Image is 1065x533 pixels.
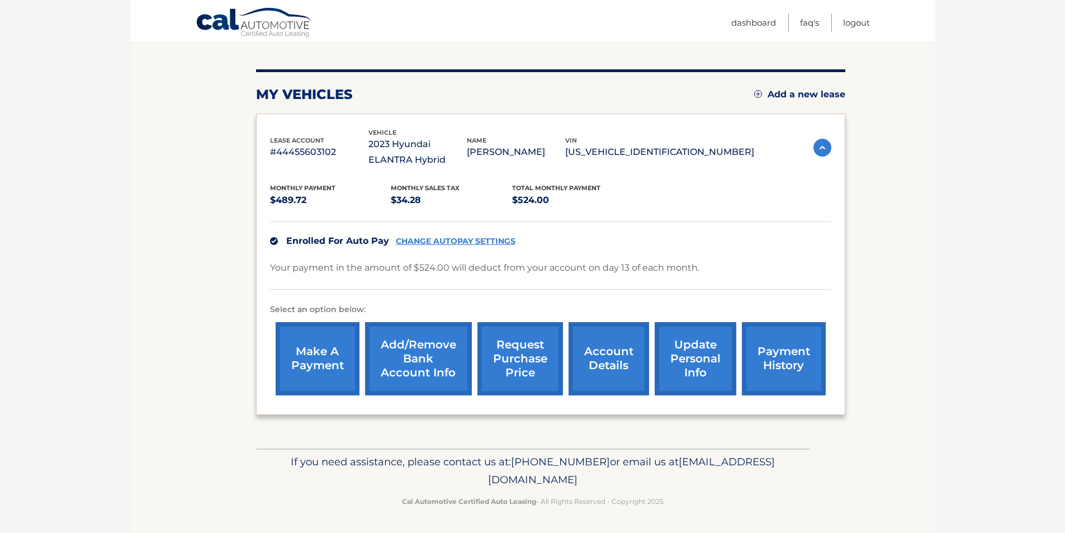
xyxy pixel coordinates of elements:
[477,322,563,395] a: request purchase price
[263,453,802,489] p: If you need assistance, please contact us at: or email us at
[270,260,699,276] p: Your payment in the amount of $524.00 will deduct from your account on day 13 of each month.
[512,184,600,192] span: Total Monthly Payment
[391,184,460,192] span: Monthly sales Tax
[276,322,359,395] a: make a payment
[754,90,762,98] img: add.svg
[368,129,396,136] span: vehicle
[270,303,831,317] p: Select an option below:
[813,139,831,157] img: accordion-active.svg
[270,144,368,160] p: #44455603102
[270,237,278,245] img: check.svg
[800,13,819,32] a: FAQ's
[511,455,610,468] span: [PHONE_NUMBER]
[286,235,389,246] span: Enrolled For Auto Pay
[391,192,512,208] p: $34.28
[270,184,335,192] span: Monthly Payment
[365,322,472,395] a: Add/Remove bank account info
[512,192,633,208] p: $524.00
[843,13,870,32] a: Logout
[402,497,536,506] strong: Cal Automotive Certified Auto Leasing
[731,13,776,32] a: Dashboard
[569,322,649,395] a: account details
[467,136,486,144] span: name
[655,322,736,395] a: update personal info
[754,89,845,100] a: Add a new lease
[396,237,515,246] a: CHANGE AUTOPAY SETTINGS
[368,136,467,168] p: 2023 Hyundai ELANTRA Hybrid
[565,144,754,160] p: [US_VEHICLE_IDENTIFICATION_NUMBER]
[467,144,565,160] p: [PERSON_NAME]
[742,322,826,395] a: payment history
[256,86,353,103] h2: my vehicles
[196,7,313,40] a: Cal Automotive
[270,192,391,208] p: $489.72
[270,136,324,144] span: lease account
[263,496,802,507] p: - All Rights Reserved - Copyright 2025
[565,136,577,144] span: vin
